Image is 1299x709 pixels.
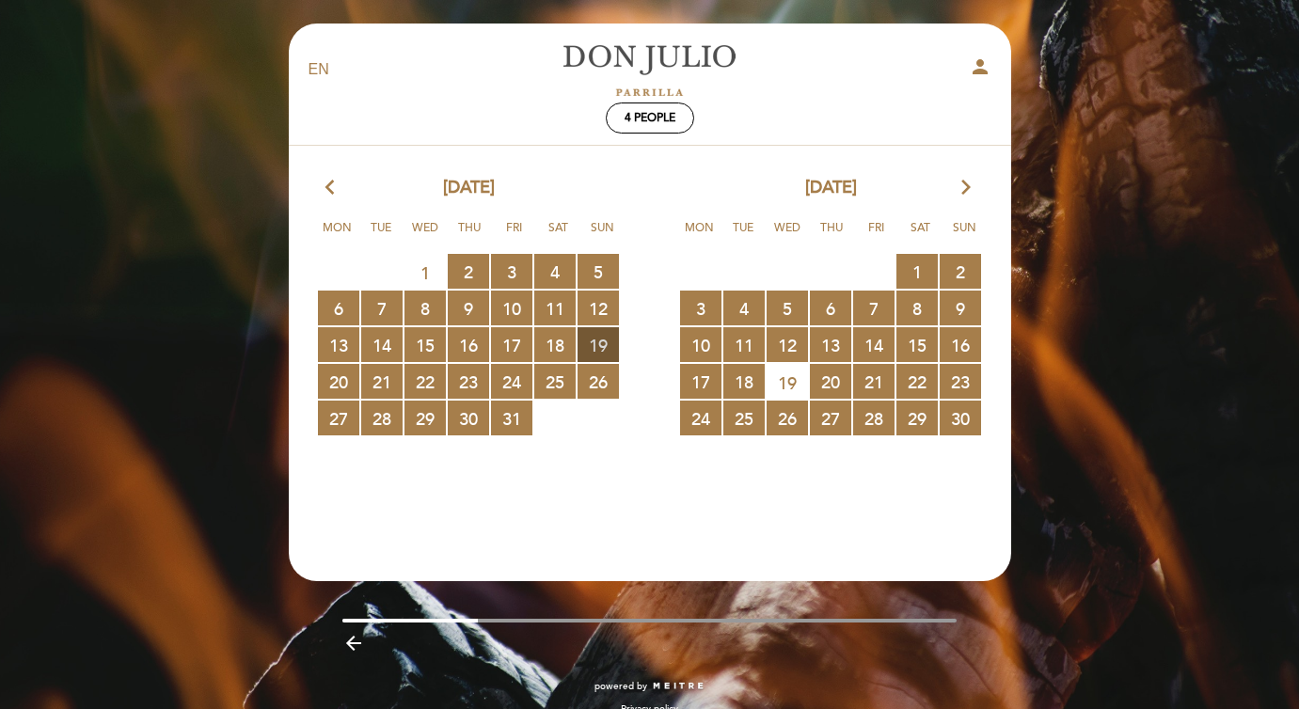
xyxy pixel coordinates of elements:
span: 12 [578,291,619,325]
span: 25 [723,401,765,435]
span: 12 [767,327,808,362]
span: 24 [491,364,532,399]
span: 3 [680,291,721,325]
span: 19 [767,365,808,400]
span: Fri [495,218,532,253]
span: 2 [448,254,489,289]
span: 4 [723,291,765,325]
span: 26 [578,364,619,399]
span: 21 [853,364,895,399]
span: 29 [404,401,446,435]
span: 9 [448,291,489,325]
span: 13 [810,327,851,362]
span: Mon [318,218,356,253]
span: 1 [404,255,446,290]
span: 18 [723,364,765,399]
a: powered by [594,680,705,693]
span: 16 [448,327,489,362]
span: Wed [406,218,444,253]
img: MEITRE [652,682,705,691]
span: 2 [940,254,981,289]
span: 5 [767,291,808,325]
span: 15 [404,327,446,362]
span: 23 [940,364,981,399]
span: 8 [896,291,938,325]
span: 3 [491,254,532,289]
span: Thu [451,218,488,253]
span: 30 [448,401,489,435]
span: 31 [491,401,532,435]
span: 14 [853,327,895,362]
button: person [969,55,991,85]
span: 11 [723,327,765,362]
span: [DATE] [443,176,495,200]
i: arrow_back_ios [325,176,342,200]
span: Tue [362,218,400,253]
span: 11 [534,291,576,325]
span: 23 [448,364,489,399]
span: 24 [680,401,721,435]
a: [PERSON_NAME] [532,44,768,96]
span: Mon [680,218,718,253]
span: 22 [896,364,938,399]
span: 26 [767,401,808,435]
span: 20 [318,364,359,399]
span: 6 [810,291,851,325]
span: Thu [813,218,850,253]
span: 8 [404,291,446,325]
span: 10 [491,291,532,325]
span: 28 [853,401,895,435]
span: 19 [578,327,619,362]
i: arrow_forward_ios [958,176,974,200]
span: 7 [361,291,403,325]
span: 9 [940,291,981,325]
i: person [969,55,991,78]
span: 22 [404,364,446,399]
span: 20 [810,364,851,399]
span: Sat [539,218,577,253]
span: Wed [768,218,806,253]
span: 14 [361,327,403,362]
span: 27 [810,401,851,435]
span: 21 [361,364,403,399]
span: powered by [594,680,647,693]
span: 4 [534,254,576,289]
span: 1 [896,254,938,289]
span: 17 [491,327,532,362]
span: [DATE] [805,176,857,200]
span: Tue [724,218,762,253]
span: Sat [901,218,939,253]
span: 25 [534,364,576,399]
span: 27 [318,401,359,435]
span: 16 [940,327,981,362]
span: 6 [318,291,359,325]
span: 30 [940,401,981,435]
span: 10 [680,327,721,362]
span: 17 [680,364,721,399]
span: 28 [361,401,403,435]
span: 29 [896,401,938,435]
i: arrow_backward [342,632,365,654]
span: 13 [318,327,359,362]
span: 18 [534,327,576,362]
span: Sun [945,218,983,253]
span: Fri [857,218,895,253]
span: 15 [896,327,938,362]
span: 7 [853,291,895,325]
span: 5 [578,254,619,289]
span: 4 people [625,111,675,125]
span: Sun [583,218,621,253]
